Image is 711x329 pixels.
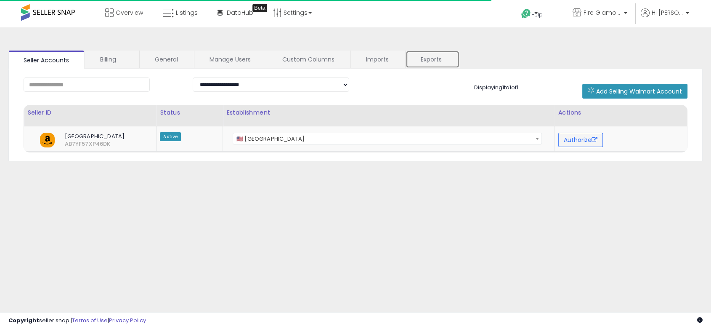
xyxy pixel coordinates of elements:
a: Exports [406,51,459,68]
span: 🇺🇸 United States [233,133,542,144]
div: seller snap | | [8,317,146,325]
span: [GEOGRAPHIC_DATA] [58,133,138,140]
a: Terms of Use [72,316,108,324]
a: Imports [351,51,404,68]
a: Custom Columns [267,51,350,68]
a: Seller Accounts [8,51,84,69]
span: Help [531,11,543,18]
span: Hi [PERSON_NAME] [652,8,683,17]
div: Tooltip anchor [252,4,267,12]
strong: Copyright [8,316,39,324]
span: Listings [176,8,198,17]
a: General [140,51,193,68]
div: Seller ID [27,108,153,117]
a: Manage Users [194,51,266,68]
a: Privacy Policy [109,316,146,324]
span: Add Selling Walmart Account [596,87,682,96]
div: Establishment [226,108,551,117]
div: Status [160,108,219,117]
span: Fire Glamour-[GEOGRAPHIC_DATA] [584,8,621,17]
button: Add Selling Walmart Account [582,84,687,99]
a: Billing [85,51,138,68]
a: Hi [PERSON_NAME] [641,8,689,27]
i: Get Help [521,8,531,19]
a: Help [515,2,559,27]
img: amazon.png [40,133,55,147]
span: AB7YF57XP46DK [58,140,72,148]
span: DataHub [227,8,253,17]
button: Authorize [558,133,603,147]
span: Active [160,132,181,141]
span: Overview [116,8,143,17]
div: Actions [558,108,684,117]
span: Displaying 1 to 1 of 1 [474,83,518,91]
span: 🇺🇸 United States [233,133,541,145]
